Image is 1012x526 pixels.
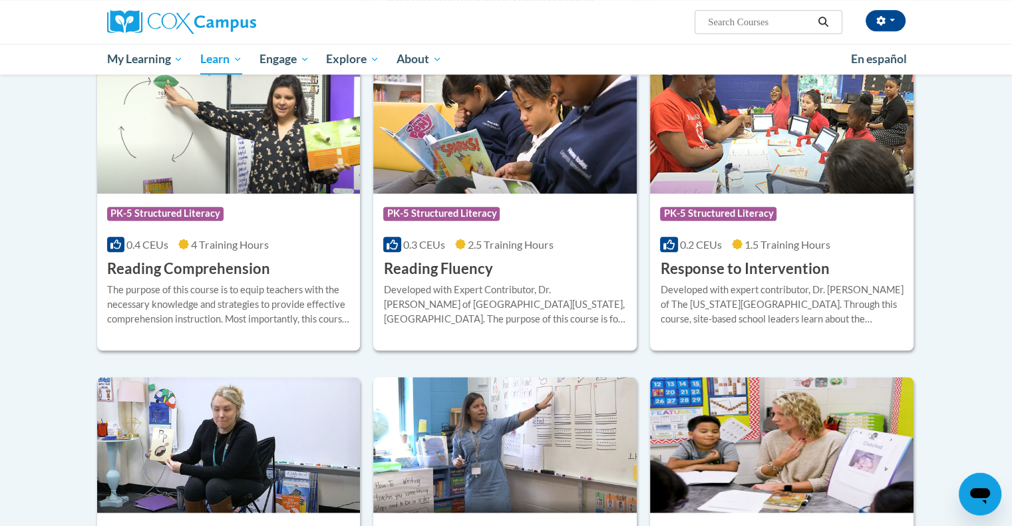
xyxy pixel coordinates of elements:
[373,58,637,194] img: Course Logo
[373,58,637,350] a: Course LogoPK-5 Structured Literacy0.3 CEUs2.5 Training Hours Reading FluencyDeveloped with Exper...
[660,259,829,279] h3: Response to Intervention
[191,238,269,251] span: 4 Training Hours
[317,44,388,74] a: Explore
[866,10,906,31] button: Account Settings
[107,283,351,327] div: The purpose of this course is to equip teachers with the necessary knowledge and strategies to pr...
[660,207,776,220] span: PK-5 Structured Literacy
[959,473,1001,515] iframe: Button to launch messaging window
[388,44,450,74] a: About
[403,238,445,251] span: 0.3 CEUs
[650,58,914,194] img: Course Logo
[106,51,183,67] span: My Learning
[200,51,242,67] span: Learn
[745,238,830,251] span: 1.5 Training Hours
[650,377,914,513] img: Course Logo
[842,45,916,73] a: En español
[107,10,256,34] img: Cox Campus
[326,51,379,67] span: Explore
[851,52,907,66] span: En español
[707,14,813,30] input: Search Courses
[107,259,270,279] h3: Reading Comprehension
[98,44,192,74] a: My Learning
[107,10,360,34] a: Cox Campus
[680,238,722,251] span: 0.2 CEUs
[126,238,168,251] span: 0.4 CEUs
[107,207,224,220] span: PK-5 Structured Literacy
[97,58,361,194] img: Course Logo
[397,51,442,67] span: About
[87,44,926,74] div: Main menu
[97,377,361,513] img: Course Logo
[373,377,637,513] img: Course Logo
[813,14,833,30] button: Search
[97,58,361,350] a: Course LogoPK-5 Structured Literacy0.4 CEUs4 Training Hours Reading ComprehensionThe purpose of t...
[383,207,500,220] span: PK-5 Structured Literacy
[251,44,318,74] a: Engage
[650,58,914,350] a: Course LogoPK-5 Structured Literacy0.2 CEUs1.5 Training Hours Response to InterventionDeveloped w...
[259,51,309,67] span: Engage
[468,238,554,251] span: 2.5 Training Hours
[192,44,251,74] a: Learn
[383,283,627,327] div: Developed with Expert Contributor, Dr. [PERSON_NAME] of [GEOGRAPHIC_DATA][US_STATE], [GEOGRAPHIC_...
[383,259,492,279] h3: Reading Fluency
[660,283,904,327] div: Developed with expert contributor, Dr. [PERSON_NAME] of The [US_STATE][GEOGRAPHIC_DATA]. Through ...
